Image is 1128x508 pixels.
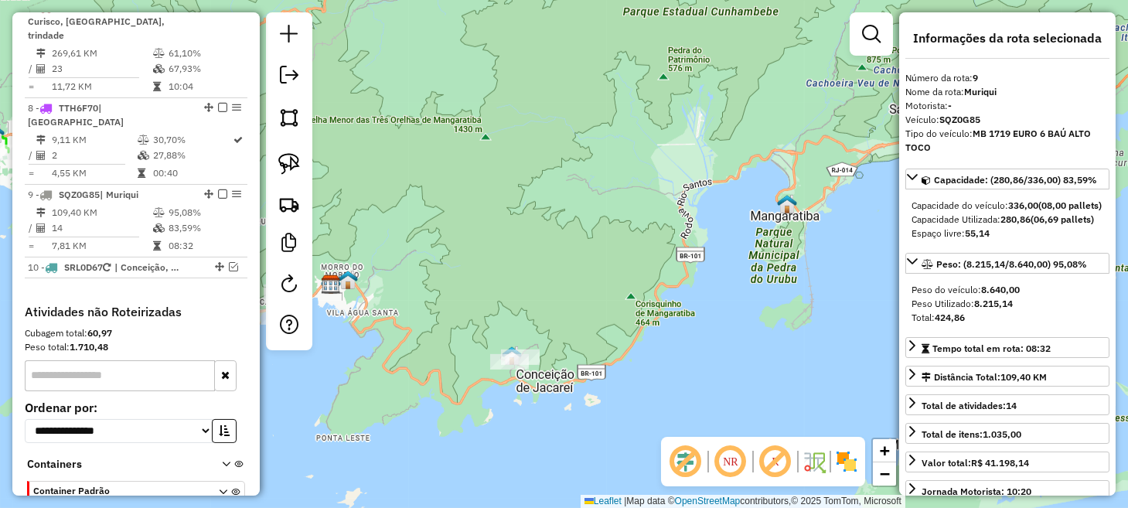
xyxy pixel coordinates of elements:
span: 8 - [28,102,124,128]
em: Alterar sequência das rotas [204,103,213,112]
a: Total de atividades:14 [905,394,1109,415]
strong: 8.215,14 [974,298,1013,309]
span: Capacidade: (280,86/336,00) 83,59% [934,174,1097,186]
td: 23 [51,61,152,77]
td: 2 [51,148,137,163]
td: / [28,61,36,77]
img: Selecionar atividades - polígono [278,107,300,128]
i: Distância Total [36,135,46,145]
strong: 280,86 [1000,213,1031,225]
img: RN Mangaratiba (R. do Barco) [502,346,522,366]
i: Rota otimizada [234,135,244,145]
a: OpenStreetMap [675,496,741,506]
a: Valor total:R$ 41.198,14 [905,452,1109,472]
div: Distância Total: [922,370,1047,384]
img: Exibir/Ocultar setores [834,449,859,474]
strong: - [948,100,952,111]
td: 7,81 KM [51,238,152,254]
i: Total de Atividades [36,223,46,233]
a: Capacidade: (280,86/336,00) 83,59% [905,169,1109,189]
strong: 8.640,00 [981,284,1020,295]
span: Container Padrão [33,484,200,498]
div: Peso Utilizado: [912,297,1103,311]
strong: SQZ0G85 [939,114,980,125]
div: Map data © contributors,© 2025 TomTom, Microsoft [581,495,905,508]
td: 83,59% [168,220,241,236]
span: 9 - [28,189,138,200]
span: 109,40 KM [1000,371,1047,383]
td: 30,70% [152,132,233,148]
a: Leaflet [584,496,622,506]
em: Opções [232,103,241,112]
a: Exibir filtros [856,19,887,49]
td: = [28,165,36,181]
td: 109,40 KM [51,205,152,220]
label: Ordenar por: [25,398,247,417]
a: Peso: (8.215,14/8.640,00) 95,08% [905,253,1109,274]
a: Exportar sessão [274,60,305,94]
em: Opções [232,189,241,199]
span: Conceição, Mangaratiba [114,261,186,274]
strong: (08,00 pallets) [1038,199,1102,211]
strong: MB 1719 EURO 6 BAÚ ALTO TOCO [905,128,1091,153]
i: Tempo total em rota [138,169,145,178]
strong: 424,86 [935,312,965,323]
strong: 60,97 [87,327,112,339]
a: Criar rota [272,187,306,221]
td: 00:40 [152,165,233,181]
h4: Atividades não Roteirizadas [25,305,247,319]
span: Peso do veículo: [912,284,1020,295]
i: Tempo total em rota [153,241,161,251]
td: = [28,79,36,94]
td: 27,88% [152,148,233,163]
span: Peso: (8.215,14/8.640,00) 95,08% [936,258,1087,270]
i: Distância Total [36,49,46,58]
span: | [624,496,626,506]
div: Atividade não roteirizada - J A SALGADOS [501,349,540,365]
td: 269,61 KM [51,46,152,61]
td: 4,55 KM [51,165,137,181]
em: Visualizar rota [229,262,238,271]
span: Total de atividades: [922,400,1017,411]
strong: 336,00 [1008,199,1038,211]
img: Lince [321,274,341,295]
img: CASA 364 [338,270,358,290]
strong: R$ 41.198,14 [971,457,1029,469]
span: | Centro Histórico, Curisco, [GEOGRAPHIC_DATA], trindade [28,2,185,41]
a: Nova sessão e pesquisa [274,19,305,53]
a: Total de itens:1.035,00 [905,423,1109,444]
div: Capacidade: (280,86/336,00) 83,59% [905,193,1109,247]
i: % de utilização do peso [153,208,165,217]
i: Total de Atividades [36,151,46,160]
span: 10 - [28,261,111,273]
span: | Muriqui [100,189,138,200]
i: % de utilização da cubagem [138,151,149,160]
span: TTH6F70 [59,102,98,114]
span: Exibir rótulo [757,443,794,480]
td: / [28,220,36,236]
strong: 1.710,48 [70,341,108,353]
div: Atividade não roteirizada - BAR DA MARLENE [490,354,529,370]
em: Finalizar rota [218,189,227,199]
strong: 1.035,00 [983,428,1021,440]
em: Alterar sequência das rotas [204,189,213,199]
div: Capacidade Utilizada: [912,213,1103,227]
i: Total de Atividades [36,64,46,73]
td: 9,11 KM [51,132,137,148]
div: Jornada Motorista: 10:20 [922,485,1031,499]
div: Motorista: [905,99,1109,113]
span: SRL0D67 [64,261,103,273]
img: Selecionar atividades - laço [278,153,300,175]
div: Cubagem total: [25,326,247,340]
div: Peso total: [25,340,247,354]
div: Total de itens: [922,428,1021,442]
img: Mangaratiba [777,194,797,214]
div: Veículo: [905,113,1109,127]
i: Distância Total [36,208,46,217]
td: 14 [51,220,152,236]
td: 10:04 [168,79,241,94]
a: Distância Total:109,40 KM [905,366,1109,387]
strong: (06,69 pallets) [1031,213,1094,225]
strong: 14 [1006,400,1017,411]
i: Tempo total em rota [153,82,161,91]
